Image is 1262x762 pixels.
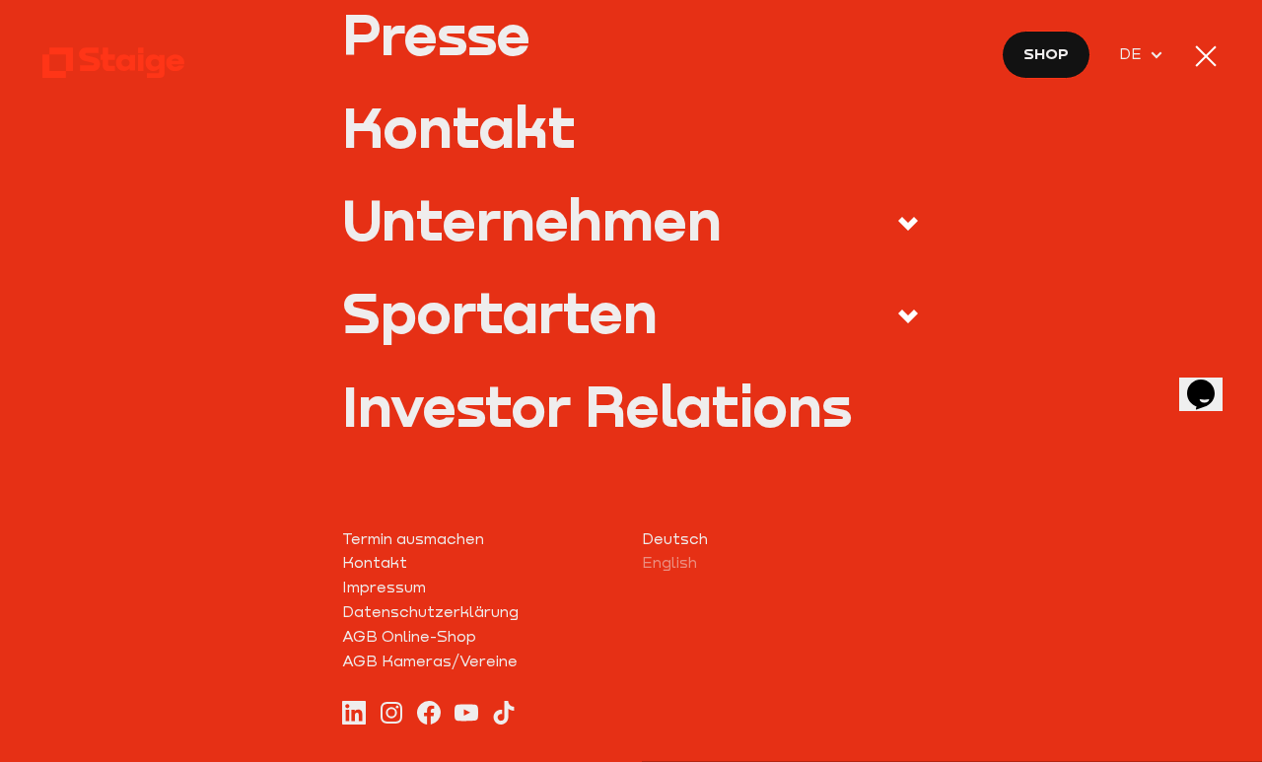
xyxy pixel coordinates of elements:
[342,575,621,599] a: Impressum
[342,599,621,624] a: Datenschutzerklärung
[1119,41,1149,66] span: DE
[342,550,621,575] a: Kontakt
[342,378,921,434] a: Investor Relations
[342,526,621,551] a: Termin ausmachen
[1002,31,1091,78] a: Shop
[342,649,621,673] a: AGB Kameras/Vereine
[642,550,921,575] a: English
[1023,41,1069,66] span: Shop
[342,99,921,155] a: Kontakt
[342,284,658,340] div: Sportarten
[342,191,722,247] div: Unternehmen
[342,624,621,649] a: AGB Online-Shop
[642,526,921,551] a: Deutsch
[342,6,921,62] a: Presse
[1179,352,1242,411] iframe: chat widget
